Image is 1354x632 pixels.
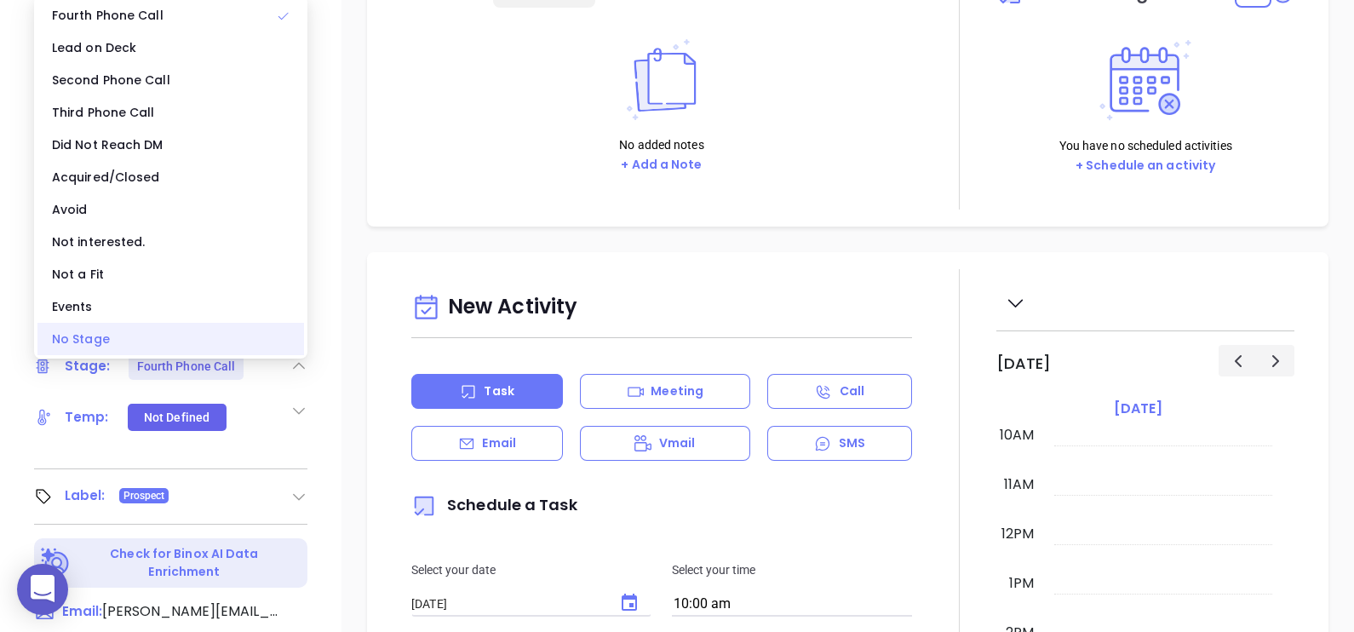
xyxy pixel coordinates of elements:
div: Second Phone Call [37,64,304,96]
div: New Activity [411,286,912,330]
div: 11am [1001,474,1037,495]
div: Fourth Phone Call [137,353,236,380]
div: Temp: [65,405,109,430]
div: Acquired/Closed [37,161,304,193]
p: SMS [839,434,865,452]
h2: [DATE] [996,354,1051,373]
p: Call [840,382,864,400]
span: [PERSON_NAME][EMAIL_ADDRESS][DOMAIN_NAME] [102,601,281,622]
p: Email [482,434,516,452]
div: Did Not Reach DM [37,129,304,161]
a: [DATE] [1110,397,1166,421]
button: + Schedule an activity [1070,156,1220,175]
div: Avoid [37,193,304,226]
button: Choose date, selected date is Sep 10, 2025 [609,583,650,623]
p: No added notes [616,135,707,154]
p: Select your time [672,560,912,579]
img: Notes [616,39,708,120]
div: 1pm [1006,573,1037,594]
p: You have no scheduled activities [1059,136,1232,155]
span: Prospect [123,486,165,505]
button: Next day [1256,345,1294,376]
div: Third Phone Call [37,96,304,129]
div: Not interested. [37,226,304,258]
div: Stage: [65,353,111,379]
div: Lead on Deck [37,32,304,64]
span: Email: [62,601,102,623]
p: Task [484,382,513,400]
img: Activities [1099,40,1191,121]
img: Ai-Enrich-DaqCidB-.svg [41,548,71,577]
div: 12pm [998,524,1037,544]
p: Vmail [659,434,696,452]
div: Events [37,290,304,323]
p: Check for Binox AI Data Enrichment [73,545,295,581]
div: Label: [65,483,106,508]
div: No Stage [37,323,304,355]
div: Not Defined [144,404,209,431]
p: Select your date [411,560,651,579]
p: Meeting [651,382,703,400]
button: Previous day [1219,345,1257,376]
div: Not a Fit [37,258,304,290]
button: + Add a Note [616,155,707,175]
div: 10am [996,425,1037,445]
span: Schedule a Task [411,494,577,515]
input: MM/DD/YYYY [411,597,602,612]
